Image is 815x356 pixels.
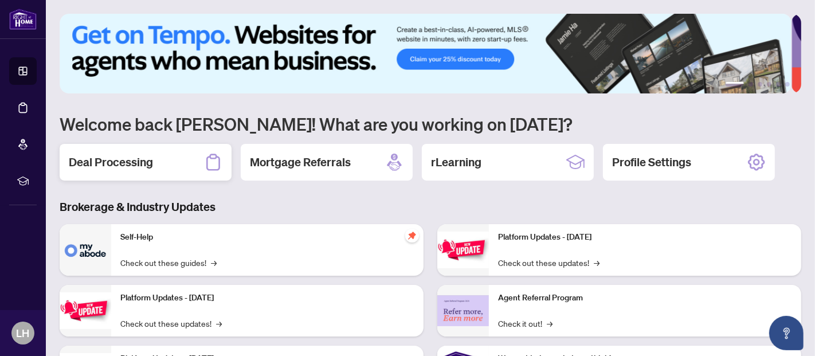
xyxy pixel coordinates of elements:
span: pushpin [405,229,419,242]
a: Check out these updates!→ [120,317,222,330]
img: Platform Updates - June 23, 2025 [437,232,489,268]
button: 6 [785,82,790,87]
button: 4 [767,82,771,87]
span: → [211,256,217,269]
a: Check it out!→ [498,317,553,330]
button: 3 [758,82,762,87]
h2: Mortgage Referrals [250,154,351,170]
p: Self-Help [120,231,414,244]
button: 5 [776,82,781,87]
h2: Profile Settings [612,154,691,170]
h1: Welcome back [PERSON_NAME]! What are you working on [DATE]? [60,113,801,135]
h3: Brokerage & Industry Updates [60,199,801,215]
span: → [594,256,600,269]
span: → [216,317,222,330]
img: Platform Updates - September 16, 2025 [60,292,111,328]
h2: rLearning [431,154,481,170]
h2: Deal Processing [69,154,153,170]
span: → [547,317,553,330]
a: Check out these guides!→ [120,256,217,269]
img: Slide 0 [60,14,792,93]
span: LH [17,325,30,341]
p: Agent Referral Program [498,292,792,304]
img: Self-Help [60,224,111,276]
a: Check out these updates!→ [498,256,600,269]
p: Platform Updates - [DATE] [120,292,414,304]
button: Open asap [769,316,804,350]
img: Agent Referral Program [437,295,489,327]
button: 2 [749,82,753,87]
button: 1 [726,82,744,87]
p: Platform Updates - [DATE] [498,231,792,244]
img: logo [9,9,37,30]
